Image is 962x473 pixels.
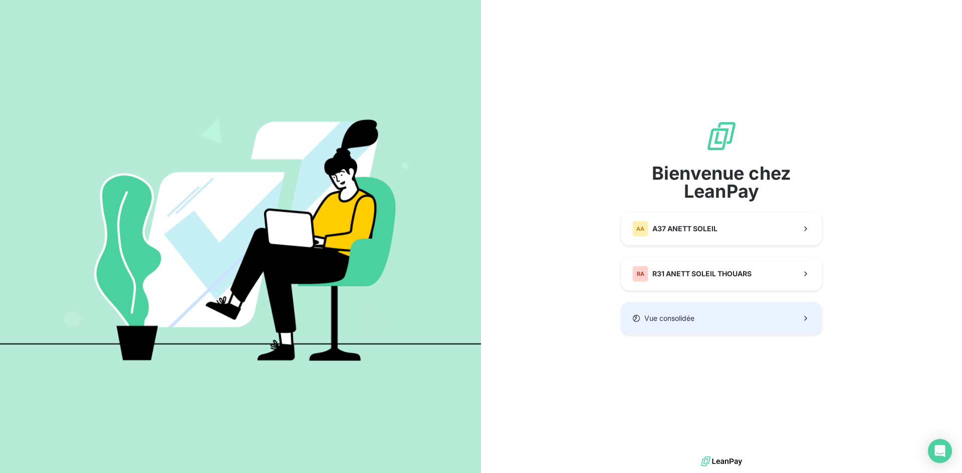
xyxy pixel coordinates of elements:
span: R31 ANETT SOLEIL THOUARS [652,269,752,279]
span: Bienvenue chez LeanPay [621,164,822,200]
img: logo [701,454,742,469]
span: A37 ANETT SOLEIL [652,224,717,234]
img: logo sigle [705,120,738,152]
span: Vue consolidée [644,313,694,323]
button: RAR31 ANETT SOLEIL THOUARS [621,257,822,290]
div: Open Intercom Messenger [928,439,952,463]
button: AAA37 ANETT SOLEIL [621,212,822,245]
div: RA [632,266,648,282]
div: AA [632,221,648,237]
button: Vue consolidée [621,302,822,334]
